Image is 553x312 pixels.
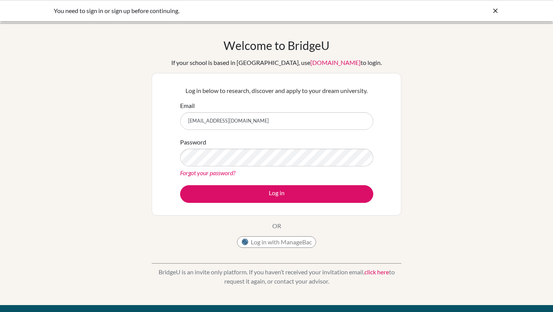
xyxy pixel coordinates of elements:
a: Forgot your password? [180,169,235,176]
button: Log in with ManageBac [237,236,316,248]
p: BridgeU is an invite only platform. If you haven’t received your invitation email, to request it ... [152,267,401,286]
p: Log in below to research, discover and apply to your dream university. [180,86,373,95]
a: [DOMAIN_NAME] [310,59,361,66]
p: OR [272,221,281,231]
a: click here [364,268,389,275]
label: Email [180,101,195,110]
div: You need to sign in or sign up before continuing. [54,6,384,15]
label: Password [180,138,206,147]
div: If your school is based in [GEOGRAPHIC_DATA], use to login. [171,58,382,67]
h1: Welcome to BridgeU [224,38,329,52]
button: Log in [180,185,373,203]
